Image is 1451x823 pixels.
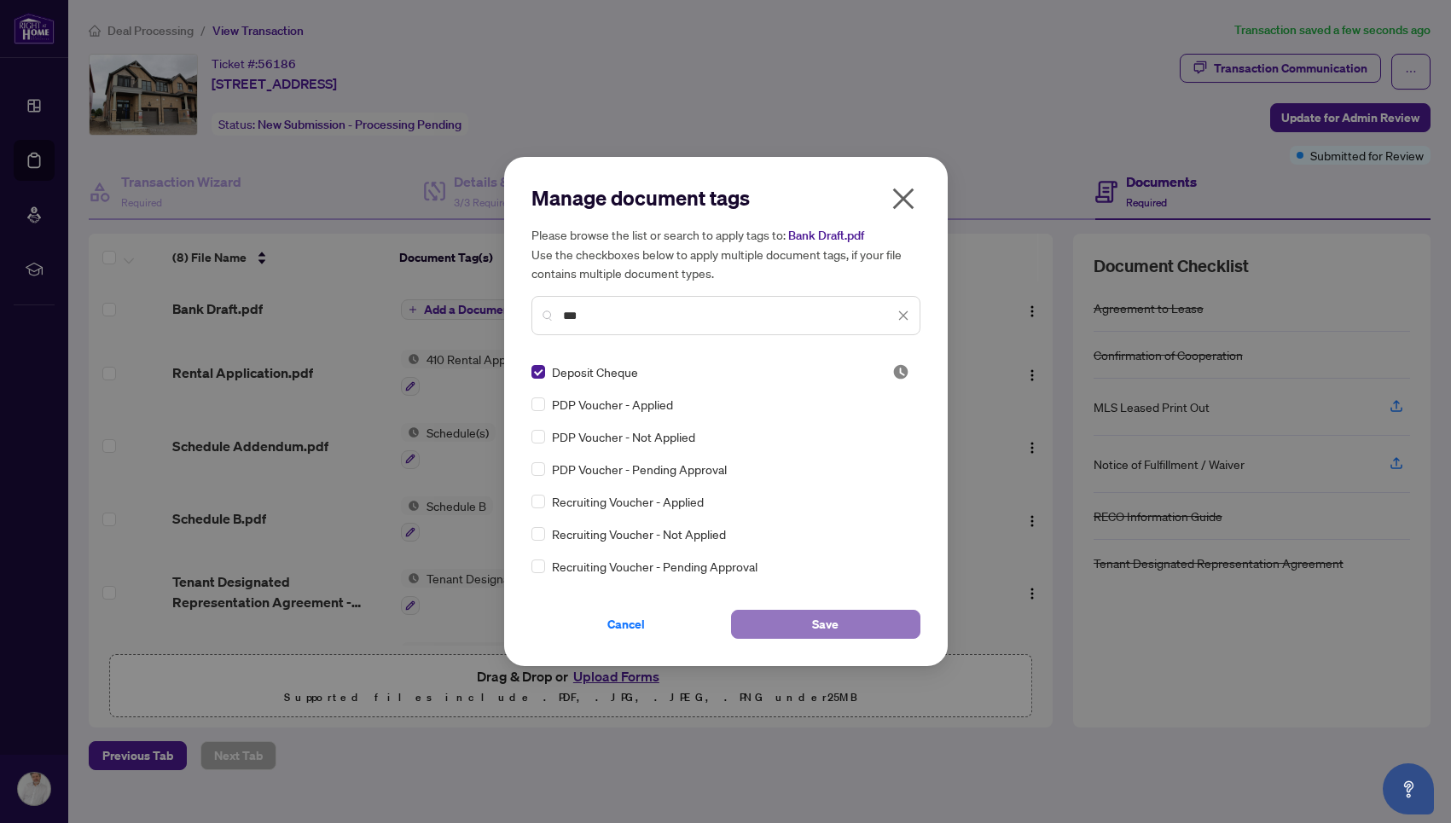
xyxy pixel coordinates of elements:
[890,185,917,212] span: close
[788,228,864,243] span: Bank Draft.pdf
[552,362,638,381] span: Deposit Cheque
[607,611,645,638] span: Cancel
[531,610,721,639] button: Cancel
[531,225,920,282] h5: Please browse the list or search to apply tags to: Use the checkboxes below to apply multiple doc...
[897,310,909,322] span: close
[892,363,909,380] span: Pending Review
[731,610,920,639] button: Save
[552,395,673,414] span: PDP Voucher - Applied
[552,557,757,576] span: Recruiting Voucher - Pending Approval
[1383,763,1434,814] button: Open asap
[552,427,695,446] span: PDP Voucher - Not Applied
[552,460,727,478] span: PDP Voucher - Pending Approval
[812,611,839,638] span: Save
[552,492,704,511] span: Recruiting Voucher - Applied
[892,363,909,380] img: status
[531,184,920,212] h2: Manage document tags
[552,525,726,543] span: Recruiting Voucher - Not Applied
